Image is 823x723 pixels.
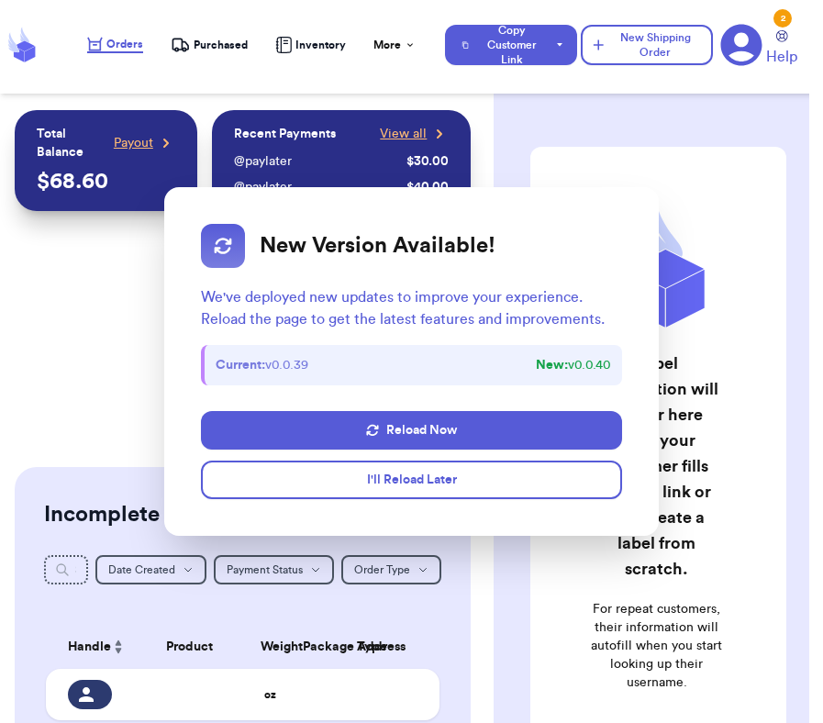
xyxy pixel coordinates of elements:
[260,232,495,260] h2: New Version Available!
[536,359,568,372] strong: New:
[201,286,621,330] p: We've deployed new updates to improve your experience. Reload the page to get the latest features...
[201,461,621,499] button: I'll Reload Later
[216,359,265,372] strong: Current:
[201,411,621,450] button: Reload Now
[216,356,308,374] span: v 0.0.39
[536,356,611,374] span: v 0.0.40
